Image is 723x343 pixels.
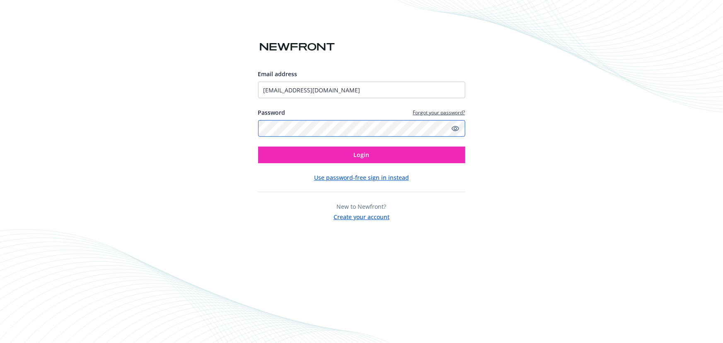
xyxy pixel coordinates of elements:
a: Forgot your password? [413,109,465,116]
button: Create your account [334,211,389,221]
span: Login [354,151,370,159]
span: Email address [258,70,297,78]
a: Show password [450,123,460,133]
span: New to Newfront? [337,203,387,210]
input: Enter your email [258,82,465,98]
label: Password [258,108,285,117]
button: Use password-free sign in instead [314,173,409,182]
button: Login [258,147,465,163]
img: Newfront logo [258,40,336,54]
input: Enter your password [258,120,465,137]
